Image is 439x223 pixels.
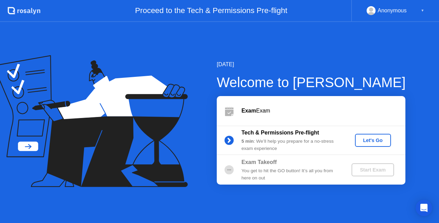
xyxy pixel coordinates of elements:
div: Welcome to [PERSON_NAME] [217,72,406,93]
div: Exam [241,107,405,115]
div: : We’ll help you prepare for a no-stress exam experience [241,138,340,152]
div: [DATE] [217,60,406,69]
b: Exam [241,108,256,114]
button: Let's Go [355,134,391,147]
div: You get to hit the GO button! It’s all you from here on out [241,167,340,181]
div: Open Intercom Messenger [416,200,432,216]
div: Anonymous [378,6,407,15]
button: Start Exam [352,163,394,176]
b: Exam Takeoff [241,159,277,165]
div: ▼ [421,6,424,15]
div: Let's Go [358,138,388,143]
div: Start Exam [354,167,391,173]
b: Tech & Permissions Pre-flight [241,130,319,136]
b: 5 min [241,139,254,144]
